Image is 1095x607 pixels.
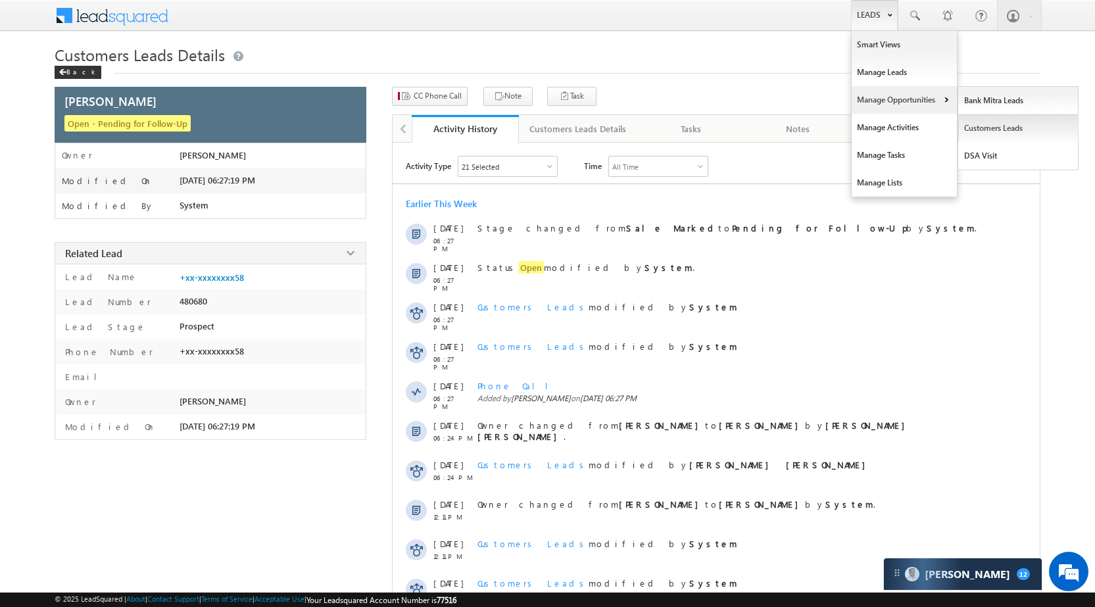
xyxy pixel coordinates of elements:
[433,538,463,549] span: [DATE]
[638,115,745,143] a: Tasks
[62,150,93,160] label: Owner
[1017,568,1030,580] span: 12
[437,595,456,605] span: 77516
[619,498,705,510] strong: [PERSON_NAME]
[689,538,737,549] strong: System
[745,115,852,143] a: Notes
[619,420,705,431] strong: [PERSON_NAME]
[180,421,255,431] span: [DATE] 06:27:19 PM
[477,341,589,352] span: Customers Leads
[433,395,473,410] span: 06:27 PM
[925,567,1010,581] span: Carter
[55,595,456,605] span: © 2025 LeadSquared | | | | |
[406,156,451,176] span: Activity Type
[477,459,872,470] span: modified by
[433,380,463,391] span: [DATE]
[62,346,153,357] label: Phone Number
[433,498,463,510] span: [DATE]
[958,87,1079,114] a: Bank Mitra Leads
[433,513,473,521] span: 12:11 PM
[180,175,255,185] span: [DATE] 06:27:19 PM
[22,69,55,86] img: d_60004797649_company_0_60004797649
[255,595,304,603] a: Acceptable Use
[477,420,912,442] strong: [PERSON_NAME] [PERSON_NAME]
[477,459,589,470] span: Customers Leads
[852,169,957,197] a: Manage Lists
[547,87,596,106] button: Task
[648,121,733,137] div: Tasks
[126,595,145,603] a: About
[883,558,1042,591] div: carter-dragCarter[PERSON_NAME]12
[477,261,694,274] span: Status modified by .
[519,115,638,143] a: Customers Leads Details
[477,393,985,403] span: Added by on
[433,577,463,589] span: [DATE]
[433,262,463,273] span: [DATE]
[433,316,473,331] span: 06:27 PM
[689,577,737,589] strong: System
[422,122,509,135] div: Activity History
[580,393,637,403] span: [DATE] 06:27 PM
[852,31,957,59] a: Smart Views
[180,272,244,283] a: +xx-xxxxxxxx58
[55,44,225,65] span: Customers Leads Details
[756,121,840,137] div: Notes
[62,271,137,282] label: Lead Name
[433,276,473,292] span: 06:27 PM
[732,222,906,233] strong: Pending for Follow-Up
[62,201,155,211] label: Modified By
[477,538,589,549] span: Customers Leads
[433,592,473,600] span: 12:11 PM
[477,222,977,233] span: Stage changed from to by .
[62,396,96,407] label: Owner
[626,222,718,233] strong: Sale Marked
[477,301,737,312] span: modified by
[64,115,191,132] span: Open - Pending for Follow-Up
[905,567,919,581] img: Carter
[433,222,463,233] span: [DATE]
[180,346,244,356] span: +xx-xxxxxxxx58
[62,371,107,382] label: Email
[477,577,589,589] span: Customers Leads
[433,420,463,431] span: [DATE]
[927,222,975,233] strong: System
[433,434,473,442] span: 06:24 PM
[529,121,626,137] div: Customers Leads Details
[180,200,208,210] span: System
[477,420,912,442] span: Owner changed from to by .
[179,405,239,423] em: Start Chat
[65,247,122,260] span: Related Lead
[180,296,207,306] span: 480680
[62,321,146,332] label: Lead Stage
[689,301,737,312] strong: System
[645,262,693,273] strong: System
[68,69,221,86] div: Chat with us now
[852,114,957,141] a: Manage Activities
[958,142,1079,170] a: DSA Visit
[612,162,639,171] div: All Time
[180,150,246,160] span: [PERSON_NAME]
[433,459,463,470] span: [DATE]
[483,87,533,106] button: Note
[477,301,589,312] span: Customers Leads
[477,498,875,510] span: Owner changed from to by .
[462,162,499,171] div: 21 Selected
[216,7,247,38] div: Minimize live chat window
[180,321,214,331] span: Prospect
[852,86,957,114] a: Manage Opportunities
[412,115,519,143] a: Activity History
[433,237,473,253] span: 06:27 PM
[719,420,805,431] strong: [PERSON_NAME]
[433,341,463,352] span: [DATE]
[852,141,957,169] a: Manage Tasks
[719,498,805,510] strong: [PERSON_NAME]
[392,87,468,106] button: CC Phone Call
[406,197,477,210] div: Earlier This Week
[17,122,240,394] textarea: Type your message and hit 'Enter'
[433,552,473,560] span: 12:11 PM
[477,380,558,391] span: Phone Call
[62,176,153,186] label: Modified On
[852,59,957,86] a: Manage Leads
[958,114,1079,142] a: Customers Leads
